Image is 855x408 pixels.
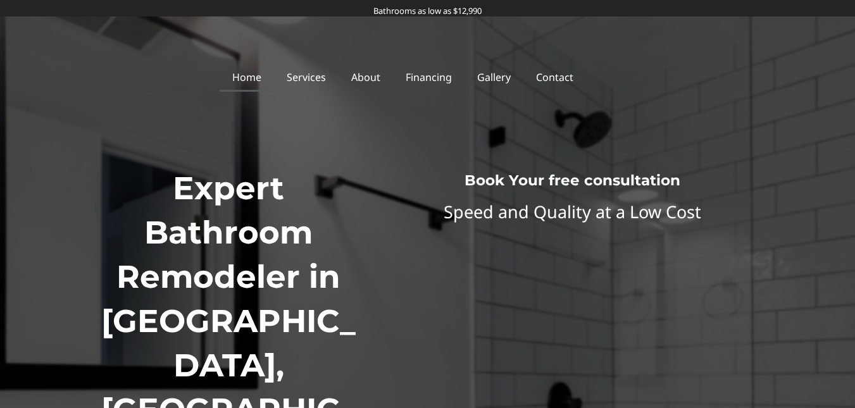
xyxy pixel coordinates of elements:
[393,63,465,92] a: Financing
[465,63,523,92] a: Gallery
[444,200,701,223] span: Speed and Quality at a Low Cost
[220,63,274,92] a: Home
[274,63,339,92] a: Services
[339,63,393,92] a: About
[382,171,763,190] h3: Book Your free consultation
[523,63,586,92] a: Contact
[364,178,780,273] iframe: Website Form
